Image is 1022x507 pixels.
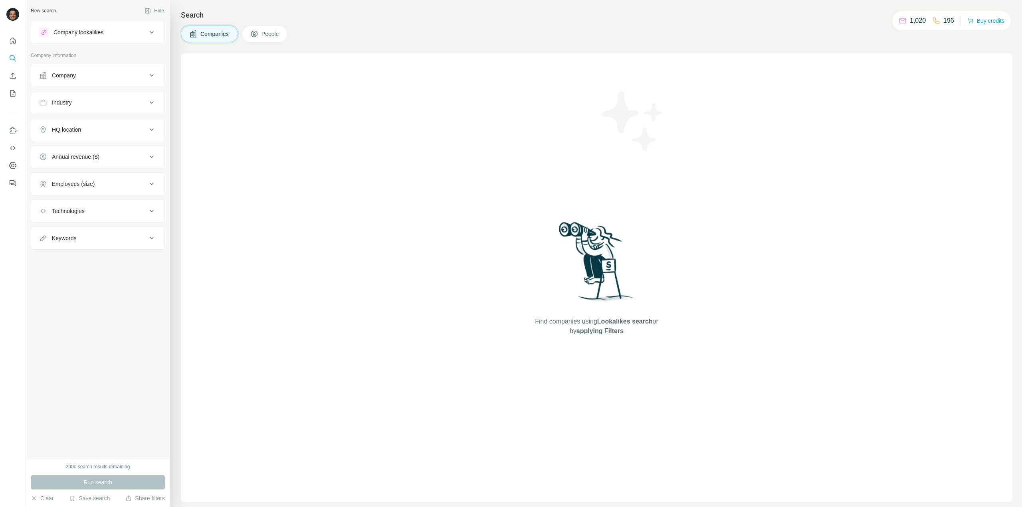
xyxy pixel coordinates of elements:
[31,494,53,502] button: Clear
[597,318,653,325] span: Lookalikes search
[52,126,81,134] div: HQ location
[576,327,624,334] span: applying Filters
[6,8,19,21] img: Avatar
[31,66,164,85] button: Company
[6,123,19,138] button: Use Surfe on LinkedIn
[597,85,669,157] img: Surfe Illustration - Stars
[6,158,19,173] button: Dashboard
[139,5,170,17] button: Hide
[943,16,954,26] p: 196
[6,86,19,101] button: My lists
[181,10,1012,21] h4: Search
[66,463,130,470] div: 2000 search results remaining
[6,51,19,65] button: Search
[31,7,56,14] div: New search
[31,229,164,248] button: Keywords
[31,23,164,42] button: Company lookalikes
[261,30,280,38] span: People
[967,15,1004,26] button: Buy credits
[31,93,164,112] button: Industry
[53,28,103,36] div: Company lookalikes
[52,207,85,215] div: Technologies
[31,201,164,221] button: Technologies
[69,494,110,502] button: Save search
[52,180,95,188] div: Employees (size)
[555,220,638,309] img: Surfe Illustration - Woman searching with binoculars
[52,153,99,161] div: Annual revenue ($)
[31,52,165,59] p: Company information
[52,71,76,79] div: Company
[200,30,230,38] span: Companies
[31,174,164,193] button: Employees (size)
[533,317,660,336] span: Find companies using or by
[52,234,76,242] div: Keywords
[910,16,926,26] p: 1,020
[6,176,19,190] button: Feedback
[52,99,72,107] div: Industry
[6,69,19,83] button: Enrich CSV
[6,141,19,155] button: Use Surfe API
[31,147,164,166] button: Annual revenue ($)
[125,494,165,502] button: Share filters
[6,34,19,48] button: Quick start
[31,120,164,139] button: HQ location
